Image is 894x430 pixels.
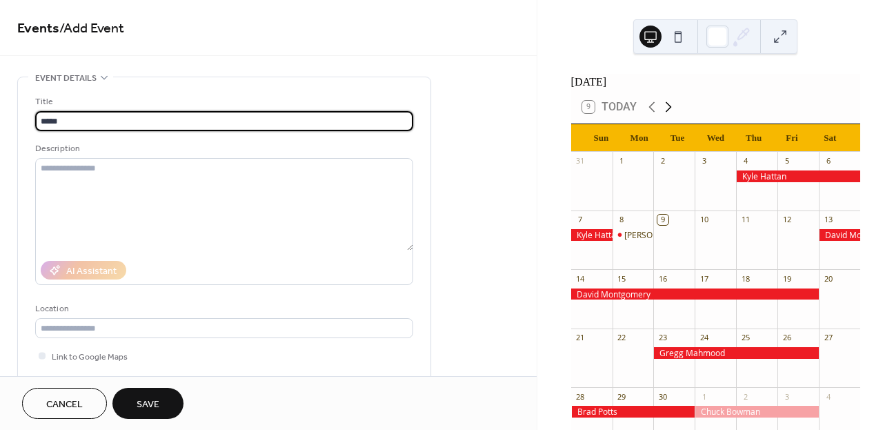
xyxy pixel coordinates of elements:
div: Location [35,302,410,316]
span: Link to Google Maps [52,350,128,364]
div: Ronny Monsour [613,229,654,241]
div: Chuck Bowman [695,406,819,418]
div: 10 [699,215,709,225]
span: Event details [35,71,97,86]
div: 14 [575,273,586,284]
div: 5 [782,156,792,166]
div: 3 [699,156,709,166]
div: Kyle Hattan [736,170,860,182]
div: [PERSON_NAME] [624,229,689,241]
span: / Add Event [59,15,124,42]
div: Fri [773,124,811,152]
div: Thu [735,124,773,152]
div: 2 [740,391,751,402]
div: 26 [782,333,792,343]
div: Brad Potts [571,406,695,418]
div: 8 [617,215,627,225]
div: Tue [658,124,696,152]
div: 9 [657,215,668,225]
div: 27 [823,333,833,343]
div: 3 [782,391,792,402]
div: 12 [782,215,792,225]
div: 2 [657,156,668,166]
div: 4 [740,156,751,166]
div: David Montgomery [571,289,819,300]
div: Sat [811,124,849,152]
div: 31 [575,156,586,166]
div: 21 [575,333,586,343]
div: David Montgomery [819,229,860,241]
div: 11 [740,215,751,225]
div: Sun [582,124,620,152]
div: 24 [699,333,709,343]
div: 6 [823,156,833,166]
div: 25 [740,333,751,343]
div: 4 [823,391,833,402]
div: 1 [617,156,627,166]
div: 20 [823,273,833,284]
div: Description [35,141,410,156]
div: 15 [617,273,627,284]
div: 23 [657,333,668,343]
div: [DATE] [571,74,860,90]
div: Kyle Hattan [571,229,613,241]
div: 7 [575,215,586,225]
span: Save [137,398,159,412]
div: 16 [657,273,668,284]
div: Mon [620,124,658,152]
div: 29 [617,391,627,402]
div: 28 [575,391,586,402]
div: 18 [740,273,751,284]
button: Cancel [22,388,107,419]
div: 19 [782,273,792,284]
a: Events [17,15,59,42]
button: Save [112,388,183,419]
div: 22 [617,333,627,343]
span: Cancel [46,398,83,412]
div: 17 [699,273,709,284]
div: Title [35,95,410,109]
div: 13 [823,215,833,225]
div: 30 [657,391,668,402]
div: 1 [699,391,709,402]
div: Gregg Mahmood [653,347,819,359]
div: Wed [697,124,735,152]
